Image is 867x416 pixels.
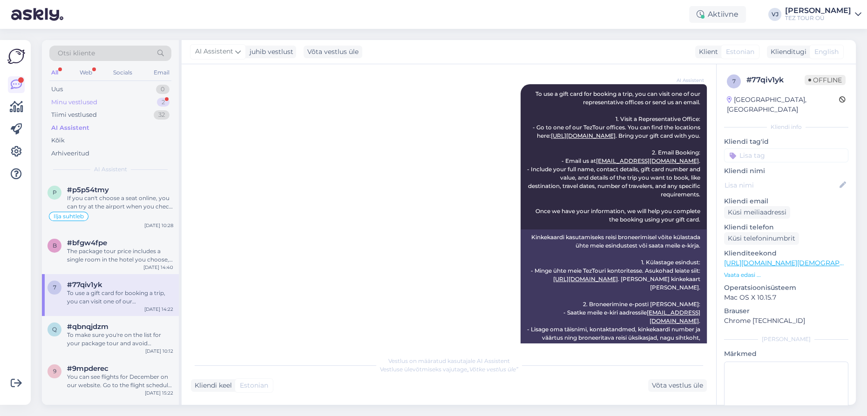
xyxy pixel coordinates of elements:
[51,149,89,158] div: Arhiveeritud
[195,47,233,57] span: AI Assistent
[648,379,707,392] div: Võta vestlus üle
[388,357,510,364] span: Vestlus on määratud kasutajale AI Assistent
[67,239,107,247] span: #bfgw4fpe
[53,284,56,291] span: 7
[152,67,171,79] div: Email
[724,148,848,162] input: Lisa tag
[67,322,108,331] span: #qbnqjdzm
[67,247,173,264] div: The package tour price includes a single room in the hotel you choose, with the accommodation and...
[724,166,848,176] p: Kliendi nimi
[724,206,790,219] div: Küsi meiliaadressi
[724,196,848,206] p: Kliendi email
[746,74,805,86] div: # 77qiv1yk
[724,222,848,232] p: Kliendi telefon
[732,78,736,85] span: 7
[53,242,57,249] span: b
[67,331,173,348] div: To make sure you're on the list for your package tour and avoid surprises at the airport, follow ...
[725,180,838,190] input: Lisa nimi
[156,85,169,94] div: 0
[58,48,95,58] span: Otsi kliente
[724,123,848,131] div: Kliendi info
[67,194,173,211] div: If you can't choose a seat online, you can try at the airport when you check in. Our airline staf...
[53,189,57,196] span: p
[111,67,134,79] div: Socials
[51,98,97,107] div: Minu vestlused
[724,248,848,258] p: Klienditeekond
[54,214,84,219] span: Ilja suhtleb
[51,110,97,120] div: Tiimi vestlused
[94,165,127,174] span: AI Assistent
[52,326,57,333] span: q
[144,222,173,229] div: [DATE] 10:28
[553,275,618,282] a: [URL][DOMAIN_NAME]
[154,110,169,120] div: 32
[724,283,848,293] p: Operatsioonisüsteem
[727,95,839,114] div: [GEOGRAPHIC_DATA], [GEOGRAPHIC_DATA]
[647,309,700,324] a: [EMAIL_ADDRESS][DOMAIN_NAME]
[67,186,109,194] span: #p5p54tmy
[726,47,754,57] span: Estonian
[246,47,293,57] div: juhib vestlust
[467,366,518,373] i: „Võtke vestlus üle”
[768,8,781,21] div: VJ
[724,293,848,302] p: Mac OS X 10.15.7
[143,264,173,271] div: [DATE] 14:40
[145,348,173,355] div: [DATE] 10:12
[785,7,861,22] a: [PERSON_NAME]TEZ TOUR OÜ
[304,46,362,58] div: Võta vestlus üle
[814,47,839,57] span: English
[157,98,169,107] div: 2
[689,6,746,23] div: Aktiivne
[724,232,799,245] div: Küsi telefoninumbrit
[724,349,848,359] p: Märkmed
[669,77,704,84] span: AI Assistent
[49,67,60,79] div: All
[380,366,518,373] span: Vestluse ülevõtmiseks vajutage
[51,123,89,133] div: AI Assistent
[767,47,806,57] div: Klienditugi
[78,67,94,79] div: Web
[551,132,616,139] a: [URL][DOMAIN_NAME]
[805,75,846,85] span: Offline
[7,47,25,65] img: Askly Logo
[724,335,848,343] div: [PERSON_NAME]
[240,381,268,390] span: Estonian
[67,289,173,306] div: To use a gift card for booking a trip, you can visit one of our representative offices or send us...
[724,271,848,279] p: Vaata edasi ...
[521,229,707,379] div: Kinkekaardi kasutamiseks reisi broneerimisel võite külastada ühte meie esindustest või saata meil...
[724,316,848,326] p: Chrome [TECHNICAL_ID]
[596,157,699,164] a: [EMAIL_ADDRESS][DOMAIN_NAME]
[724,137,848,147] p: Kliendi tag'id
[144,306,173,313] div: [DATE] 14:22
[145,389,173,396] div: [DATE] 15:22
[724,306,848,316] p: Brauser
[53,368,56,375] span: 9
[785,7,851,14] div: [PERSON_NAME]
[785,14,851,22] div: TEZ TOUR OÜ
[695,47,718,57] div: Klient
[67,281,102,289] span: #77qiv1yk
[51,85,63,94] div: Uus
[191,381,232,390] div: Kliendi keel
[67,364,108,373] span: #9mpderec
[51,136,65,145] div: Kõik
[67,373,173,389] div: You can see flights for December on our website. Go to the flight schedule page. It shows flights...
[527,90,702,223] span: To use a gift card for booking a trip, you can visit one of our representative offices or send us...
